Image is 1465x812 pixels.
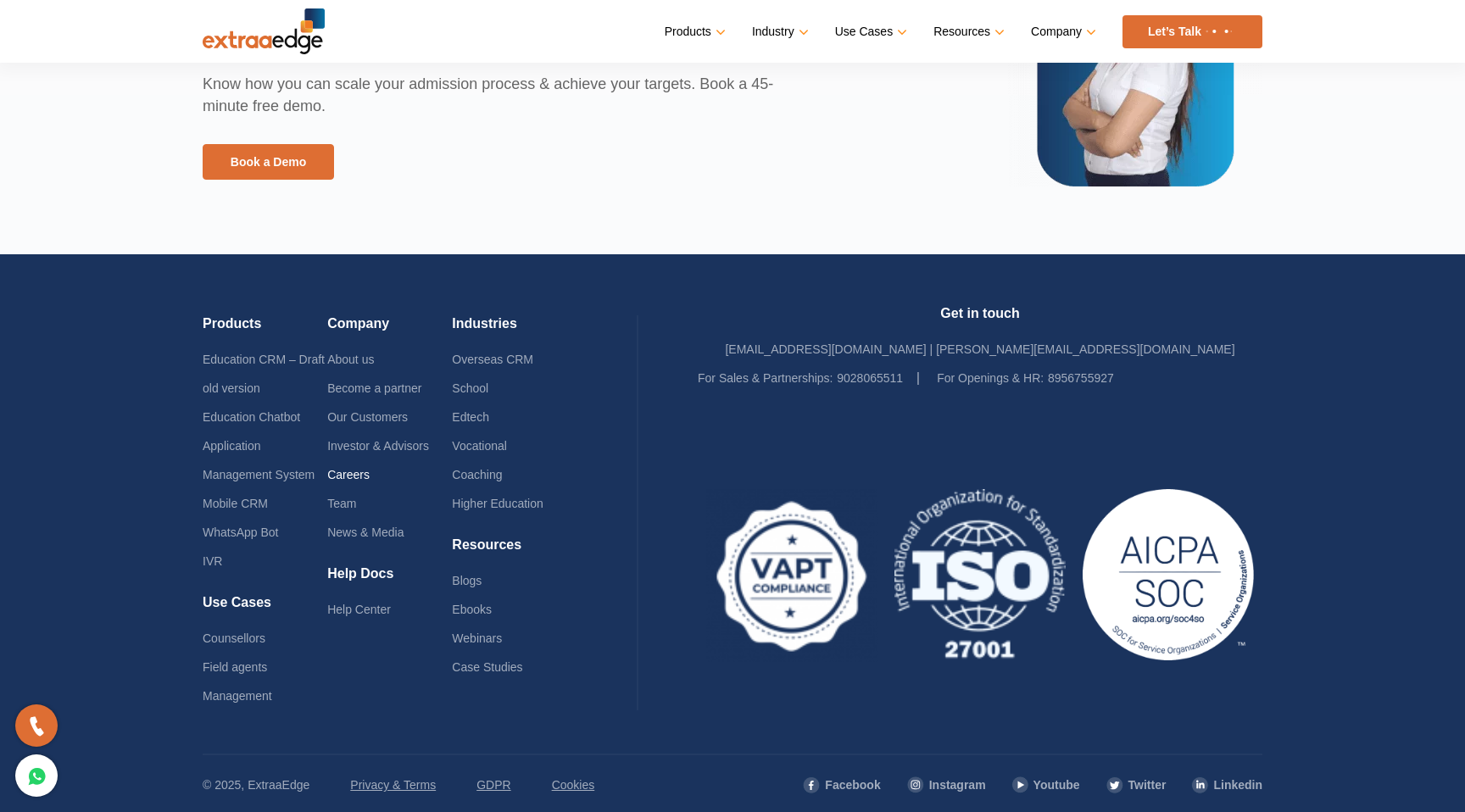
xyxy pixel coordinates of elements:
label: For Sales & Partnerships: [698,364,833,392]
a: Case Studies [452,660,522,674]
a: School [452,381,488,395]
a: Education CRM – Draft old version [203,353,325,395]
a: Linkedin [1191,770,1262,799]
a: Become a partner [327,381,421,395]
a: Our Customers [327,410,408,424]
a: Management [203,689,272,703]
h4: Industries [452,315,577,345]
h4: Company [327,315,452,345]
h4: Help Docs [327,565,452,595]
a: 8956755927 [1048,371,1114,385]
a: IVR [203,554,222,568]
a: Investor & Advisors [327,439,429,453]
a: Overseas CRM [452,353,533,366]
h4: Get in touch [698,305,1262,335]
a: WhatsApp Bot [203,526,279,539]
a: Instagram [906,770,986,799]
h4: Use Cases [203,594,327,624]
a: Education Chatbot [203,410,300,424]
a: Blogs [452,574,482,587]
a: About us [327,353,374,366]
a: Team [327,497,356,510]
a: Mobile CRM [203,497,268,510]
p: © 2025, ExtraaEdge [203,770,309,799]
a: Facebook [802,770,880,799]
a: Field agents [203,660,267,674]
label: For Openings & HR: [937,364,1044,392]
a: Privacy & Terms [350,770,436,799]
a: Ebooks [452,603,492,616]
a: Let’s Talk [1122,15,1262,48]
a: 9028065511 [837,371,903,385]
a: Products [665,19,722,44]
a: Company [1031,19,1093,44]
a: Coaching [452,468,502,481]
a: Careers [327,468,370,481]
a: Edtech [452,410,489,424]
a: Help Center [327,603,391,616]
a: Use Cases [835,19,904,44]
a: Industry [752,19,805,44]
a: Webinars [452,631,502,645]
a: GDPR [476,770,510,799]
a: Higher Education [452,497,543,510]
p: Know how you can scale your admission process & achieve your targets. Book a 45-minute free demo. [203,73,817,144]
a: News & Media [327,526,404,539]
h4: Products [203,315,327,345]
a: Vocational [452,439,507,453]
a: Resources [933,19,1001,44]
a: Book a Demo [203,144,334,180]
a: Cookies [552,770,595,799]
a: Twitter [1106,770,1167,799]
a: [EMAIL_ADDRESS][DOMAIN_NAME] | [PERSON_NAME][EMAIL_ADDRESS][DOMAIN_NAME] [725,342,1234,356]
a: Application Management System [203,439,315,481]
a: Counsellors [203,631,265,645]
h4: Resources [452,537,577,566]
a: Youtube [1011,770,1080,799]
